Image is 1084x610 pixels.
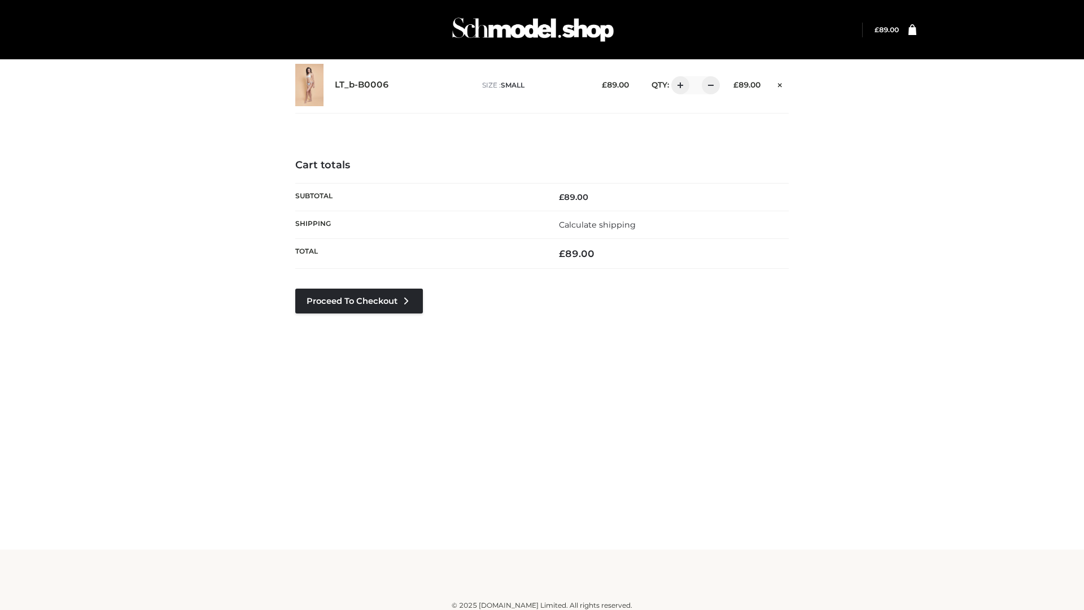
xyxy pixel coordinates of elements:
p: size : [482,80,584,90]
span: £ [559,248,565,259]
span: £ [875,25,879,34]
bdi: 89.00 [875,25,899,34]
img: LT_b-B0006 - SMALL [295,64,324,106]
a: £89.00 [875,25,899,34]
a: LT_b-B0006 [335,80,389,90]
th: Total [295,239,542,269]
a: Proceed to Checkout [295,289,423,313]
bdi: 89.00 [559,192,588,202]
th: Subtotal [295,183,542,211]
span: £ [559,192,564,202]
a: Calculate shipping [559,220,636,230]
div: QTY: [640,76,716,94]
h4: Cart totals [295,159,789,172]
span: SMALL [501,81,524,89]
img: Schmodel Admin 964 [448,7,618,52]
span: £ [733,80,738,89]
th: Shipping [295,211,542,238]
bdi: 89.00 [733,80,760,89]
a: Remove this item [772,76,789,91]
span: £ [602,80,607,89]
bdi: 89.00 [602,80,629,89]
bdi: 89.00 [559,248,595,259]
